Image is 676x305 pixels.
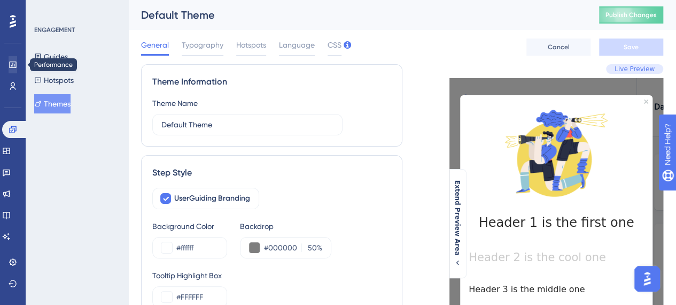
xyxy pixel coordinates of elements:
span: Need Help? [25,3,67,16]
div: Background Color [152,220,227,233]
input: % [305,241,317,254]
button: Publish Changes [599,6,663,24]
h1: Header 1 is the first one [469,215,644,230]
button: Extend Preview Area [449,180,466,268]
div: Step Style [152,166,391,179]
div: Close Preview [644,100,648,104]
span: Language [279,39,315,51]
div: Theme Information [152,75,391,88]
div: Backdrop [240,220,331,233]
span: Extend Preview Area [453,180,462,256]
h2: Header 2 is the cool one [469,251,644,264]
input: Theme Name [161,119,333,131]
span: Cancel [548,43,570,51]
iframe: UserGuiding AI Assistant Launcher [631,263,663,295]
span: CSS [328,39,341,51]
button: Themes [34,94,71,113]
span: Hotspots [236,39,266,51]
div: Tooltip Highlight Box [152,269,391,282]
div: ENGAGEMENT [34,26,75,34]
span: Publish Changes [605,11,657,19]
span: General [141,39,169,51]
label: % [301,241,322,254]
button: Hotspots [34,71,74,90]
div: Default Theme [141,7,572,22]
span: Typography [182,39,223,51]
button: Cancel [526,39,590,56]
span: Save [624,43,639,51]
img: Modal Media [503,100,610,207]
button: Save [599,39,663,56]
span: UserGuiding Branding [174,192,250,205]
span: Live Preview [615,65,655,73]
div: Theme Name [152,97,198,110]
button: Guides [34,47,68,66]
h3: Header 3 is the middle one [469,284,644,294]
